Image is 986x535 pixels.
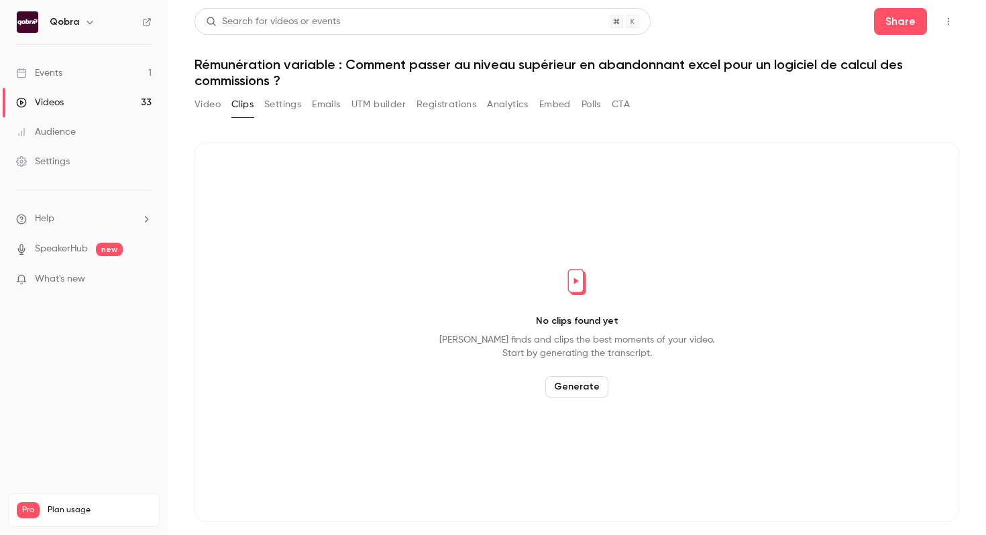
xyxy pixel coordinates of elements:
button: Registrations [417,94,476,115]
button: CTA [612,94,630,115]
button: Polls [582,94,601,115]
div: Search for videos or events [206,15,340,29]
span: Plan usage [48,505,151,516]
span: Pro [17,502,40,518]
button: Embed [539,94,571,115]
button: Share [874,8,927,35]
div: Videos [16,96,64,109]
button: Emails [312,94,340,115]
li: help-dropdown-opener [16,212,152,226]
p: No clips found yet [536,314,618,328]
span: Help [35,212,54,226]
div: Settings [16,155,70,168]
p: [PERSON_NAME] finds and clips the best moments of your video. Start by generating the transcript. [439,333,714,360]
img: Qobra [17,11,38,33]
h6: Qobra [50,15,79,29]
a: SpeakerHub [35,242,88,256]
div: Events [16,66,62,80]
div: Audience [16,125,76,139]
button: Analytics [487,94,529,115]
button: Video [195,94,221,115]
button: Settings [264,94,301,115]
button: Top Bar Actions [938,11,959,32]
h1: Rémunération variable : Comment passer au niveau supérieur en abandonnant excel pour un logiciel ... [195,56,959,88]
button: Clips [231,94,254,115]
span: new [96,243,123,256]
button: Generate [545,376,608,398]
span: What's new [35,272,85,286]
button: UTM builder [351,94,406,115]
